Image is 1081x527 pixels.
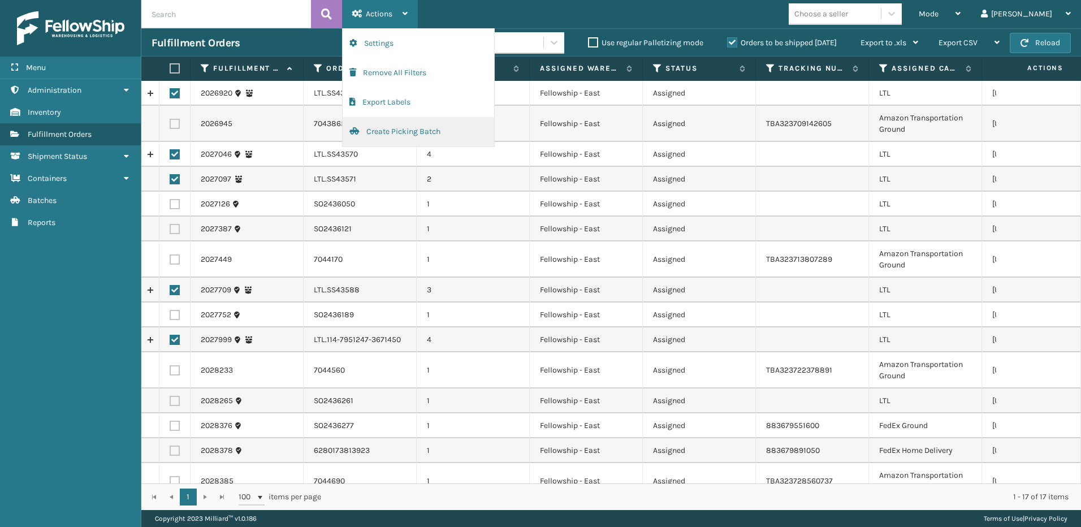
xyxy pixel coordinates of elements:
[304,278,417,303] td: LTL.SS43588
[869,217,982,241] td: LTL
[304,81,417,106] td: LTL.SS43568
[417,352,530,388] td: 1
[1024,515,1067,522] a: Privacy Policy
[643,388,756,413] td: Assigned
[28,85,81,95] span: Administration
[304,142,417,167] td: LTL.SS43570
[201,118,232,129] a: 2026945
[643,241,756,278] td: Assigned
[304,241,417,278] td: 7044170
[869,192,982,217] td: LTL
[869,142,982,167] td: LTL
[201,198,230,210] a: 2027126
[530,142,643,167] td: Fellowship - East
[201,149,232,160] a: 2027046
[892,63,960,74] label: Assigned Carrier Service
[417,167,530,192] td: 2
[155,510,257,527] p: Copyright 2023 Milliard™ v 1.0.186
[304,352,417,388] td: 7044560
[766,421,819,430] a: 883679551600
[794,8,848,20] div: Choose a seller
[665,63,734,74] label: Status
[201,254,232,265] a: 2027449
[152,36,240,50] h3: Fulfillment Orders
[1010,33,1071,53] button: Reload
[28,152,87,161] span: Shipment Status
[201,88,232,99] a: 2026920
[779,63,847,74] label: Tracking Number
[530,167,643,192] td: Fellowship - East
[201,420,232,431] a: 2028376
[588,38,703,47] label: Use regular Palletizing mode
[201,309,231,321] a: 2027752
[984,515,1023,522] a: Terms of Use
[530,352,643,388] td: Fellowship - East
[28,196,57,205] span: Batches
[417,241,530,278] td: 1
[643,303,756,327] td: Assigned
[869,463,982,499] td: Amazon Transportation Ground
[643,167,756,192] td: Assigned
[869,241,982,278] td: Amazon Transportation Ground
[766,446,820,455] a: 883679891050
[343,117,494,146] button: Create Picking Batch
[17,11,124,45] img: logo
[766,476,833,486] a: TBA323728560737
[861,38,906,47] span: Export to .xls
[239,491,256,503] span: 100
[201,395,233,407] a: 2028265
[417,463,530,499] td: 1
[326,63,395,74] label: Order Number
[530,278,643,303] td: Fellowship - East
[213,63,282,74] label: Fulfillment Order Id
[530,438,643,463] td: Fellowship - East
[869,278,982,303] td: LTL
[869,167,982,192] td: LTL
[417,388,530,413] td: 1
[304,463,417,499] td: 7044690
[201,365,233,376] a: 2028233
[643,106,756,142] td: Assigned
[343,88,494,117] button: Export Labels
[643,192,756,217] td: Assigned
[201,223,232,235] a: 2027387
[727,38,837,47] label: Orders to be shipped [DATE]
[417,327,530,352] td: 4
[643,352,756,388] td: Assigned
[28,174,67,183] span: Containers
[643,217,756,241] td: Assigned
[992,59,1070,77] span: Actions
[643,438,756,463] td: Assigned
[643,81,756,106] td: Assigned
[869,81,982,106] td: LTL
[530,106,643,142] td: Fellowship - East
[304,413,417,438] td: SO2436277
[869,303,982,327] td: LTL
[869,106,982,142] td: Amazon Transportation Ground
[28,218,55,227] span: Reports
[530,217,643,241] td: Fellowship - East
[869,438,982,463] td: FedEx Home Delivery
[180,489,197,506] a: 1
[28,129,92,139] span: Fulfillment Orders
[26,63,46,72] span: Menu
[869,327,982,352] td: LTL
[766,254,832,264] a: TBA323713807289
[201,334,232,345] a: 2027999
[417,438,530,463] td: 1
[304,438,417,463] td: 6280173813923
[304,388,417,413] td: SO2436261
[28,107,61,117] span: Inventory
[201,476,234,487] a: 2028385
[239,489,321,506] span: items per page
[366,9,392,19] span: Actions
[417,278,530,303] td: 3
[304,303,417,327] td: SO2436189
[643,142,756,167] td: Assigned
[643,463,756,499] td: Assigned
[939,38,978,47] span: Export CSV
[869,352,982,388] td: Amazon Transportation Ground
[304,327,417,352] td: LTL.114-7951247-3671450
[201,284,231,296] a: 2027709
[530,388,643,413] td: Fellowship - East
